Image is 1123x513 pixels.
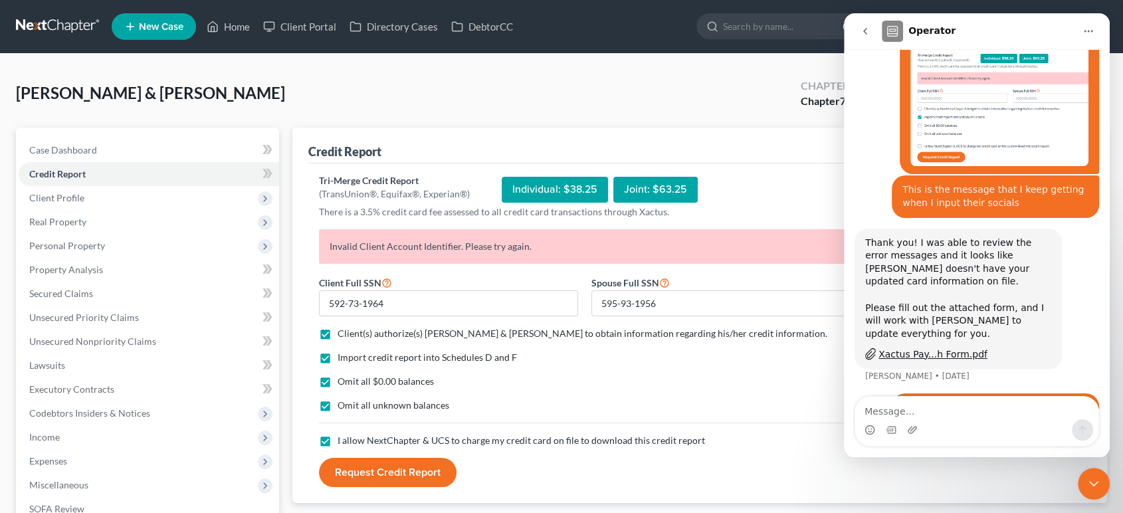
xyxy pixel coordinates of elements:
div: (TransUnion®, Equifax®, Experian®) [319,187,470,201]
div: Credit Report [308,144,381,159]
span: Omit all unknown balances [338,399,449,411]
span: Unsecured Priority Claims [29,312,139,323]
span: 7 [840,94,846,107]
iframe: Intercom live chat [844,13,1110,457]
span: Expenses [29,455,67,466]
input: Search by name... [723,14,845,39]
span: I allow NextChapter & UCS to charge my credit card on file to download this credit report [338,435,705,446]
span: Personal Property [29,240,105,251]
input: XXX-XX-XXXX [591,290,851,317]
a: Client Portal [256,15,343,39]
button: Emoji picker [21,411,31,422]
button: Send a message… [228,406,249,427]
textarea: Message… [11,383,255,406]
span: Property Analysis [29,264,103,275]
iframe: Intercom live chat [1078,468,1110,500]
a: Lawsuits [19,354,279,377]
span: Client Profile [29,192,84,203]
a: DebtorCC [445,15,520,39]
span: Import credit report into Schedules D and F [338,352,517,363]
a: Credit Report [19,162,279,186]
div: Chapter [801,78,849,94]
a: Unsecured Nonpriority Claims [19,330,279,354]
span: Secured Claims [29,288,93,299]
input: XXX-XX-XXXX [319,290,578,317]
span: Credit Report [29,168,86,179]
p: Invalid Client Account Identifier. Please try again. [319,229,851,264]
div: I will let my attorney know! Thank you! I wish it said that instead of telling me the client info... [48,380,255,435]
span: Omit all $0.00 balances [338,375,434,387]
a: Case Dashboard [19,138,279,162]
span: Codebtors Insiders & Notices [29,407,150,419]
span: Case Dashboard [29,144,97,155]
a: Executory Contracts [19,377,279,401]
span: Lawsuits [29,359,65,371]
span: Spouse Full SSN [591,277,659,288]
a: Unsecured Priority Claims [19,306,279,330]
a: Property Analysis [19,258,279,282]
span: New Case [139,22,183,32]
a: Home [200,15,256,39]
a: Directory Cases [343,15,445,39]
div: Joint: $63.25 [613,177,698,203]
p: There is a 3.5% credit card fee assessed to all credit card transactions through Xactus. [319,205,851,219]
a: Secured Claims [19,282,279,306]
button: Request Credit Report [319,458,457,487]
div: Tri-Merge Credit Report [319,174,470,187]
span: Miscellaneous [29,479,88,490]
div: Chapter [801,94,849,109]
span: Unsecured Nonpriority Claims [29,336,156,347]
div: Danielle says… [11,380,255,451]
span: Real Property [29,216,86,227]
button: Upload attachment [63,411,74,422]
span: Executory Contracts [29,383,114,395]
span: Income [29,431,60,443]
span: Client Full SSN [319,277,381,288]
button: Gif picker [42,411,52,422]
div: Individual: $38.25 [502,177,608,203]
span: [PERSON_NAME] & [PERSON_NAME] [16,83,285,102]
span: Client(s) authorize(s) [PERSON_NAME] & [PERSON_NAME] to obtain information regarding his/her cred... [338,328,827,339]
